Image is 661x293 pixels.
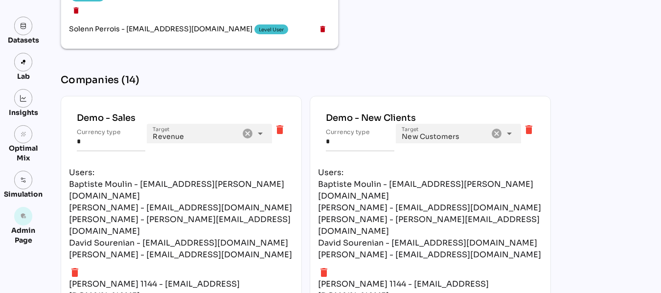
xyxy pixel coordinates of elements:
[69,249,292,261] div: [PERSON_NAME] - [EMAIL_ADDRESS][DOMAIN_NAME]
[20,213,27,220] i: admin_panel_settings
[326,124,394,151] input: Currency type
[318,202,541,214] div: [PERSON_NAME] - [EMAIL_ADDRESS][DOMAIN_NAME]
[491,128,502,139] i: Clear
[523,124,535,135] i: delete
[259,26,284,33] div: Level User
[4,143,43,163] div: Optimal Mix
[61,72,632,88] div: Companies (14)
[77,112,286,124] div: Demo - Sales
[72,6,80,15] i: delete
[402,132,459,141] span: New Customers
[69,237,288,249] div: David Sourenian - [EMAIL_ADDRESS][DOMAIN_NAME]
[318,267,330,278] i: delete
[69,202,292,214] div: [PERSON_NAME] - [EMAIL_ADDRESS][DOMAIN_NAME]
[69,167,294,179] div: Users:
[318,237,537,249] div: David Sourenian - [EMAIL_ADDRESS][DOMAIN_NAME]
[77,124,145,151] input: Currency type
[318,249,541,261] div: [PERSON_NAME] - [EMAIL_ADDRESS][DOMAIN_NAME]
[13,71,34,81] div: Lab
[69,179,294,202] div: Baptiste Moulin - [EMAIL_ADDRESS][PERSON_NAME][DOMAIN_NAME]
[318,179,543,202] div: Baptiste Moulin - [EMAIL_ADDRESS][PERSON_NAME][DOMAIN_NAME]
[254,128,266,139] i: arrow_drop_down
[20,95,27,102] img: graph.svg
[242,128,253,139] i: Clear
[69,214,294,237] div: [PERSON_NAME] - [PERSON_NAME][EMAIL_ADDRESS][DOMAIN_NAME]
[319,25,327,33] i: delete
[20,131,27,138] i: grain
[20,177,27,183] img: settings.svg
[69,23,316,36] span: Solenn Perrois - [EMAIL_ADDRESS][DOMAIN_NAME]
[318,167,543,179] div: Users:
[274,124,286,135] i: delete
[326,112,535,124] div: Demo - New Clients
[9,108,38,117] div: Insights
[20,59,27,66] img: lab.svg
[503,128,515,139] i: arrow_drop_down
[69,267,81,278] i: delete
[318,214,543,237] div: [PERSON_NAME] - [PERSON_NAME][EMAIL_ADDRESS][DOMAIN_NAME]
[20,23,27,29] img: data.svg
[4,189,43,199] div: Simulation
[4,225,43,245] div: Admin Page
[8,35,39,45] div: Datasets
[153,132,184,141] span: Revenue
